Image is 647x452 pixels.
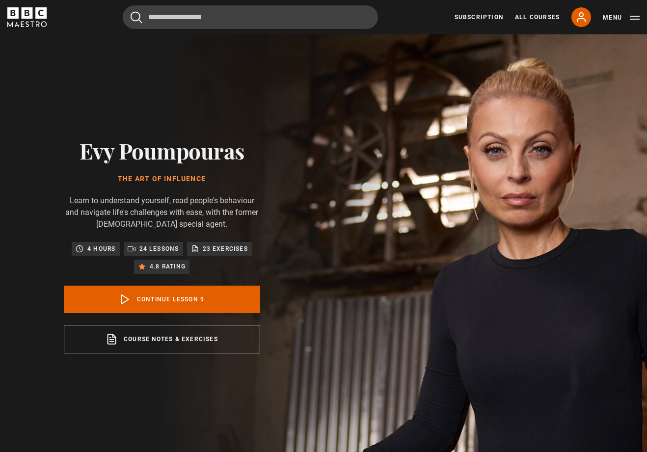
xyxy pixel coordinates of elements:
[139,244,179,254] p: 24 lessons
[64,195,260,230] p: Learn to understand yourself, read people's behaviour and navigate life's challenges with ease, w...
[64,175,260,183] h1: The Art of Influence
[87,244,115,254] p: 4 hours
[64,325,260,353] a: Course notes & exercises
[150,262,186,271] p: 4.8 rating
[131,11,142,24] button: Submit the search query
[64,138,260,163] h2: Evy Poumpouras
[7,7,47,27] svg: BBC Maestro
[455,13,503,22] a: Subscription
[203,244,248,254] p: 23 exercises
[123,5,378,29] input: Search
[515,13,560,22] a: All Courses
[603,13,640,23] button: Toggle navigation
[64,286,260,313] a: Continue lesson 9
